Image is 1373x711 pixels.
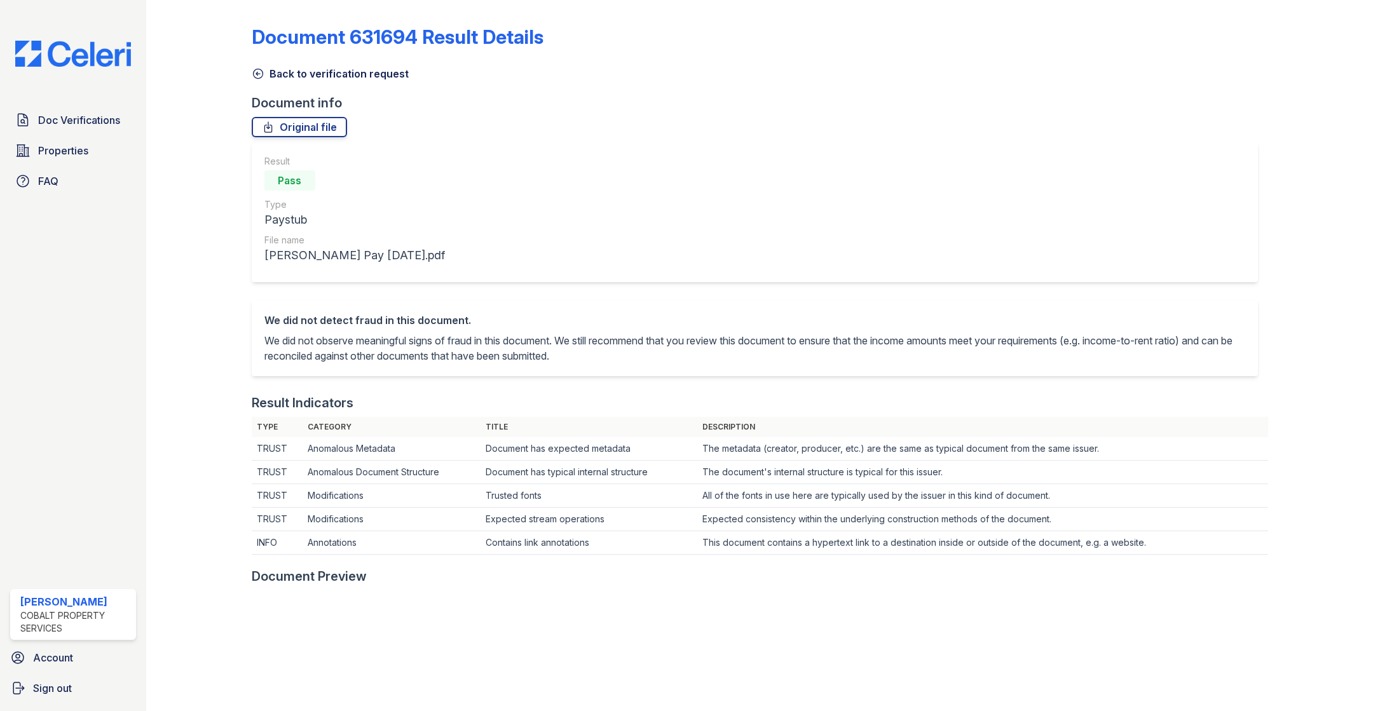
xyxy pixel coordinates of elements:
[10,168,136,194] a: FAQ
[303,484,481,508] td: Modifications
[5,645,141,670] a: Account
[697,531,1268,555] td: This document contains a hypertext link to a destination inside or outside of the document, e.g. ...
[481,417,697,437] th: Title
[252,417,303,437] th: Type
[264,211,445,229] div: Paystub
[5,675,141,701] a: Sign out
[264,170,315,191] div: Pass
[38,143,88,158] span: Properties
[38,173,58,189] span: FAQ
[303,531,481,555] td: Annotations
[264,247,445,264] div: [PERSON_NAME] Pay [DATE].pdf
[20,594,131,609] div: [PERSON_NAME]
[481,484,697,508] td: Trusted fonts
[252,437,303,461] td: TRUST
[481,437,697,461] td: Document has expected metadata
[252,66,409,81] a: Back to verification request
[10,107,136,133] a: Doc Verifications
[264,234,445,247] div: File name
[697,437,1268,461] td: The metadata (creator, producer, etc.) are the same as typical document from the same issuer.
[697,484,1268,508] td: All of the fonts in use here are typically used by the issuer in this kind of document.
[303,417,481,437] th: Category
[33,650,73,665] span: Account
[697,508,1268,531] td: Expected consistency within the underlying construction methods of the document.
[264,333,1245,363] p: We did not observe meaningful signs of fraud in this document. We still recommend that you review...
[697,461,1268,484] td: The document's internal structure is typical for this issuer.
[481,531,697,555] td: Contains link annotations
[303,461,481,484] td: Anomalous Document Structure
[252,531,303,555] td: INFO
[481,508,697,531] td: Expected stream operations
[10,138,136,163] a: Properties
[303,437,481,461] td: Anomalous Metadata
[20,609,131,635] div: Cobalt Property Services
[252,117,347,137] a: Original file
[252,25,543,48] a: Document 631694 Result Details
[33,681,72,696] span: Sign out
[38,112,120,128] span: Doc Verifications
[252,484,303,508] td: TRUST
[264,155,445,168] div: Result
[252,94,1268,112] div: Document info
[697,417,1268,437] th: Description
[252,508,303,531] td: TRUST
[481,461,697,484] td: Document has typical internal structure
[264,313,1245,328] div: We did not detect fraud in this document.
[252,567,367,585] div: Document Preview
[252,394,353,412] div: Result Indicators
[5,41,141,67] img: CE_Logo_Blue-a8612792a0a2168367f1c8372b55b34899dd931a85d93a1a3d3e32e68fde9ad4.png
[303,508,481,531] td: Modifications
[264,198,445,211] div: Type
[252,461,303,484] td: TRUST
